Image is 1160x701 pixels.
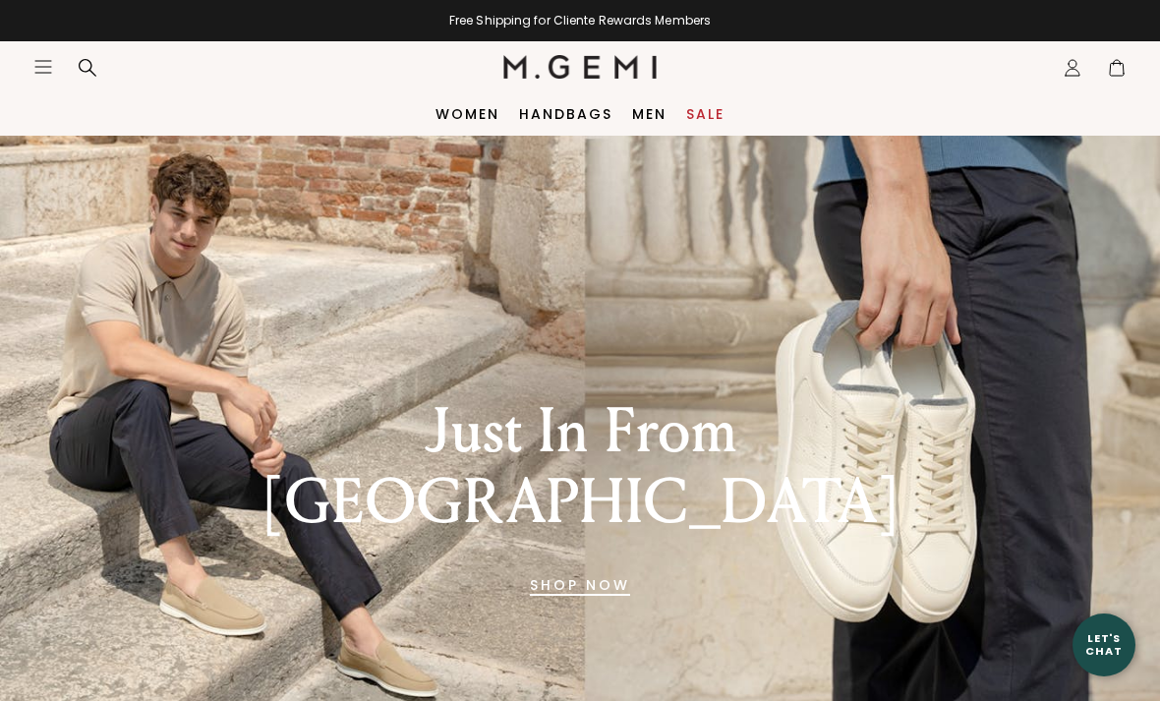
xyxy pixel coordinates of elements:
div: Just In From [GEOGRAPHIC_DATA] [215,396,945,538]
button: Open site menu [33,57,53,77]
a: Handbags [519,106,612,122]
a: Banner primary button [530,561,630,609]
div: Let's Chat [1073,632,1135,657]
img: M.Gemi [503,55,658,79]
a: Sale [686,106,725,122]
a: Women [435,106,499,122]
a: Men [632,106,667,122]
